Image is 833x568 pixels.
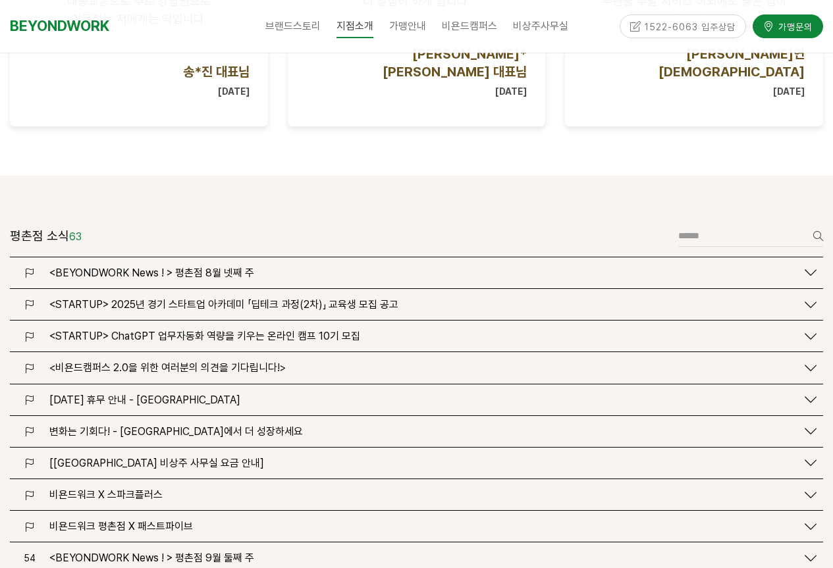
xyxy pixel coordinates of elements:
span: 비욘드캠퍼스 [442,20,497,32]
strong: [DATE] [218,86,250,97]
a: 가맹문의 [753,14,823,38]
a: 브랜드스토리 [257,10,329,43]
a: 비상주사무실 [505,10,576,43]
span: [[GEOGRAPHIC_DATA] 비상주 사무실 요금 안내] [49,457,264,469]
header: 평촌점 소식 [10,225,82,247]
span: 브랜드스토리 [265,20,321,32]
span: 송*진 대표님 [183,64,250,80]
span: 지점소개 [336,15,373,38]
span: <BEYONDWORK News ! > 평촌점 9월 둘째 주 [49,552,254,564]
span: 가맹안내 [389,20,426,32]
span: 54 [24,553,36,563]
strong: [DATE] [773,86,805,97]
span: <STARTUP> 2025년 경기 스타트업 아카데미 「딥테크 과정(2차)」 교육생 모집 공고 [49,298,398,311]
span: 비욘드워크 X 스파크플러스 [49,488,163,501]
span: [DATE] 휴무 안내 - [GEOGRAPHIC_DATA] [49,394,240,406]
strong: [DATE] [495,86,527,97]
span: 비상주사무실 [513,20,568,32]
span: 변화는 기회다! - [GEOGRAPHIC_DATA]에서 더 성장하세요 [49,425,303,438]
span: <BEYONDWORK News ! > 평촌점 8월 넷째 주 [49,267,254,279]
span: 비욘드워크 평촌점 X 패스트파이브 [49,520,193,532]
span: 가맹문의 [774,20,813,33]
a: 지점소개 [329,10,381,43]
a: 가맹안내 [381,10,434,43]
em: 63 [69,230,82,243]
span: <비욘드캠퍼스 2.0을 위한 여러분의 의견을 기다립니다!> [49,361,286,374]
a: BEYONDWORK [10,14,109,38]
span: <STARTUP> ChatGPT 업무자동화 역량을 키우는 온라인 캠프 10기 모집 [49,330,360,342]
a: 비욘드캠퍼스 [434,10,505,43]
